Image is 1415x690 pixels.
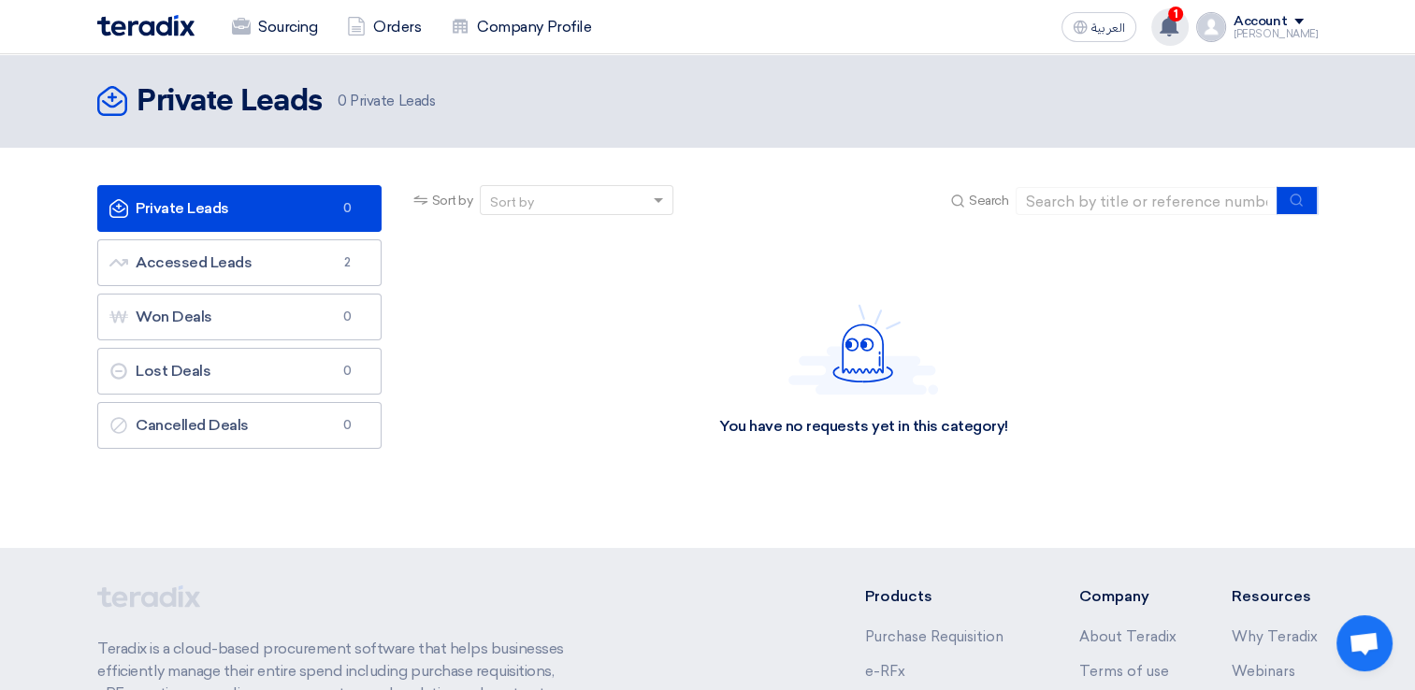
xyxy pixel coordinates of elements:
a: Private Leads0 [97,185,382,232]
a: Purchase Requisition [865,628,1003,645]
a: Won Deals0 [97,294,382,340]
img: Teradix logo [97,15,195,36]
li: Resources [1232,585,1318,608]
a: Open chat [1336,615,1393,671]
div: You have no requests yet in this category! [719,417,1008,437]
div: [PERSON_NAME] [1234,29,1318,39]
span: 0 [336,308,358,326]
img: profile_test.png [1196,12,1226,42]
li: Products [865,585,1023,608]
span: 0 [336,416,358,435]
span: 2 [336,253,358,272]
span: العربية [1091,22,1125,35]
img: Hello [788,304,938,395]
button: العربية [1061,12,1136,42]
li: Company [1078,585,1176,608]
input: Search by title or reference number [1016,187,1278,215]
a: Sourcing [217,7,332,48]
h2: Private Leads [137,83,323,121]
a: Orders [332,7,436,48]
div: Sort by [490,193,534,212]
a: e-RFx [865,663,905,680]
span: Sort by [432,191,473,210]
span: 1 [1168,7,1183,22]
a: Accessed Leads2 [97,239,382,286]
a: Terms of use [1078,663,1168,680]
div: Account [1234,14,1287,30]
span: 0 [336,199,358,218]
span: Private Leads [338,91,435,112]
span: Search [969,191,1008,210]
a: Cancelled Deals0 [97,402,382,449]
span: 0 [338,93,347,109]
span: 0 [336,362,358,381]
a: Lost Deals0 [97,348,382,395]
a: Company Profile [436,7,606,48]
a: About Teradix [1078,628,1176,645]
a: Why Teradix [1232,628,1318,645]
a: Webinars [1232,663,1295,680]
